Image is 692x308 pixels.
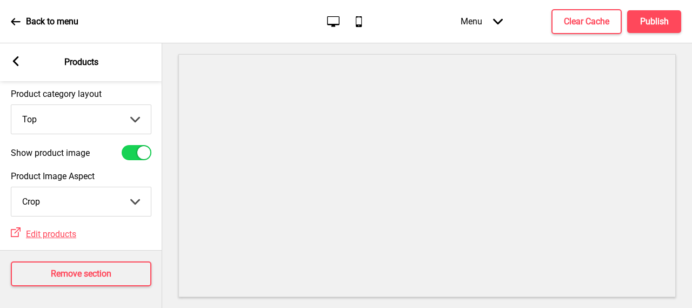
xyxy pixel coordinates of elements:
a: Back to menu [11,7,78,36]
button: Clear Cache [551,9,622,34]
label: Show product image [11,148,90,158]
label: Product category layout [11,89,151,99]
button: Publish [627,10,681,33]
label: Product Image Aspect [11,171,151,181]
h4: Remove section [51,268,111,280]
p: Back to menu [26,16,78,28]
p: Products [64,56,98,68]
button: Remove section [11,261,151,286]
h4: Publish [640,16,669,28]
span: Edit products [26,229,76,239]
div: Menu [450,5,514,37]
a: Edit products [21,229,76,239]
h4: Clear Cache [564,16,609,28]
